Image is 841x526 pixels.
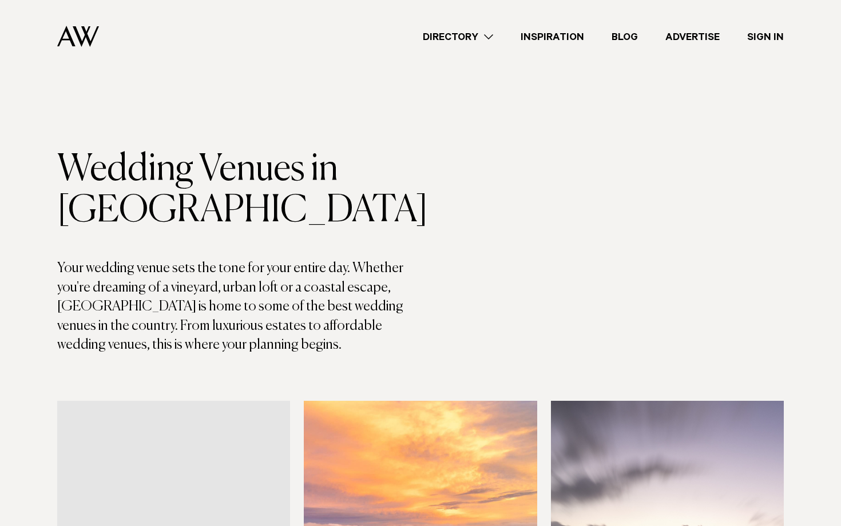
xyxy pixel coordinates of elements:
a: Advertise [652,29,733,45]
a: Inspiration [507,29,598,45]
a: Directory [409,29,507,45]
p: Your wedding venue sets the tone for your entire day. Whether you're dreaming of a vineyard, urba... [57,259,420,355]
a: Blog [598,29,652,45]
h1: Wedding Venues in [GEOGRAPHIC_DATA] [57,149,420,232]
img: Auckland Weddings Logo [57,26,99,47]
a: Sign In [733,29,798,45]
